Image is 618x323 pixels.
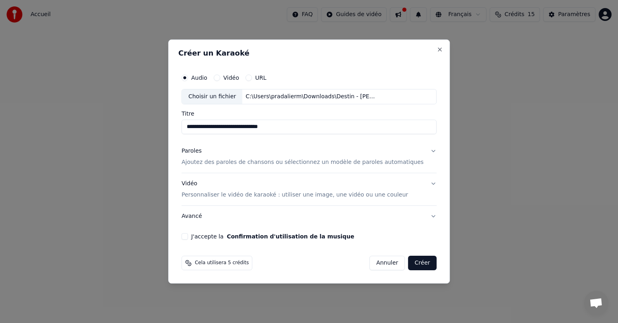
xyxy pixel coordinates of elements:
[408,256,437,270] button: Créer
[243,93,379,101] div: C:\Users\pradalierm\Downloads\Destin - [PERSON_NAME] (Instrumental).mp3
[181,158,424,166] p: Ajoutez des paroles de chansons ou sélectionnez un modèle de paroles automatiques
[181,111,437,116] label: Titre
[181,147,202,155] div: Paroles
[255,75,266,81] label: URL
[195,260,249,266] span: Cela utilisera 5 crédits
[181,180,408,199] div: Vidéo
[191,75,207,81] label: Audio
[178,50,440,57] h2: Créer un Karaoké
[181,173,437,205] button: VidéoPersonnaliser le vidéo de karaoké : utiliser une image, une vidéo ou une couleur
[182,89,242,104] div: Choisir un fichier
[181,206,437,227] button: Avancé
[227,234,354,239] button: J'accepte la
[191,234,354,239] label: J'accepte la
[181,191,408,199] p: Personnaliser le vidéo de karaoké : utiliser une image, une vidéo ou une couleur
[181,141,437,173] button: ParolesAjoutez des paroles de chansons ou sélectionnez un modèle de paroles automatiques
[223,75,239,81] label: Vidéo
[369,256,405,270] button: Annuler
